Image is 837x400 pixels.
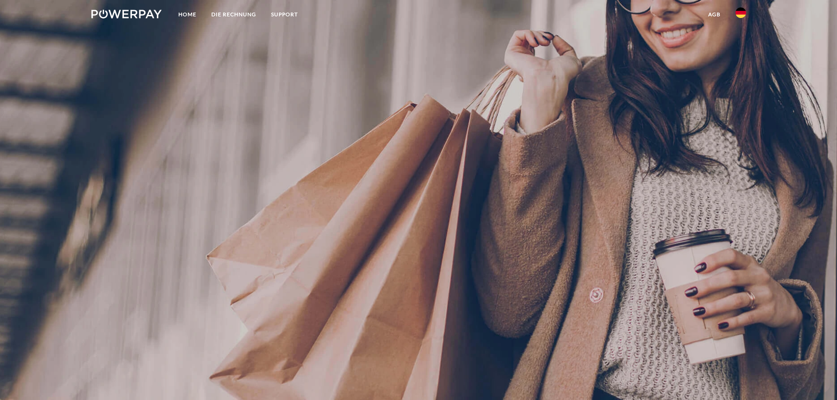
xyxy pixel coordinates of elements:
iframe: Pulsante per aprire la finestra di messaggistica [802,365,830,393]
img: logo-powerpay-white.svg [91,10,162,18]
img: de [736,7,746,18]
a: SUPPORT [264,7,305,22]
a: agb [701,7,728,22]
a: Home [171,7,204,22]
a: DIE RECHNUNG [204,7,264,22]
